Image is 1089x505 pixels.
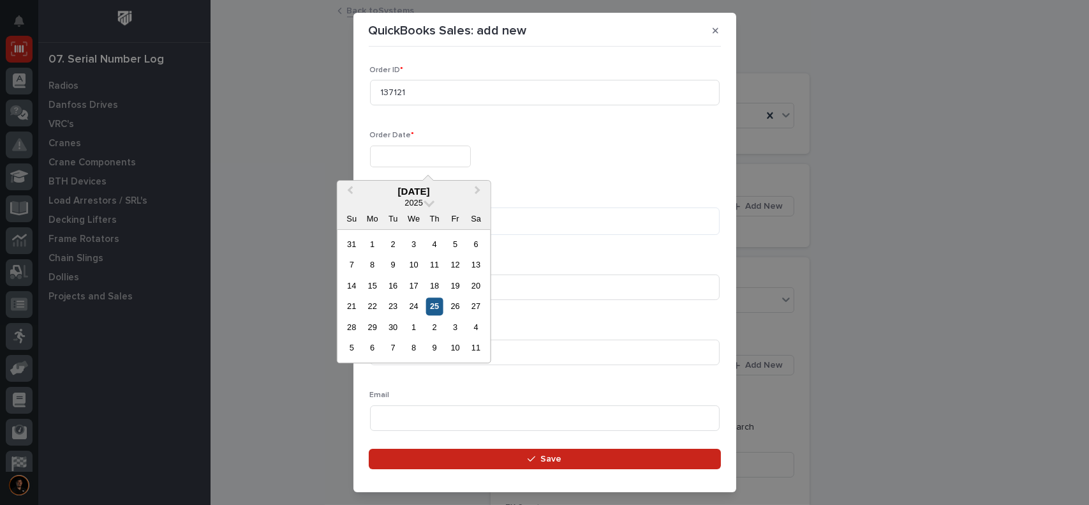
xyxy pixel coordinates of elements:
[343,277,360,294] div: Choose Sunday, September 14th, 2025
[426,319,443,336] div: Choose Thursday, October 2nd, 2025
[385,340,402,357] div: Choose Tuesday, October 7th, 2025
[369,449,721,469] button: Save
[405,298,422,315] div: Choose Wednesday, September 24th, 2025
[341,234,486,359] div: month 2025-09
[343,257,360,274] div: Choose Sunday, September 7th, 2025
[426,236,443,253] div: Choose Thursday, September 4th, 2025
[343,298,360,315] div: Choose Sunday, September 21st, 2025
[467,257,484,274] div: Choose Saturday, September 13th, 2025
[405,319,422,336] div: Choose Wednesday, October 1st, 2025
[385,298,402,315] div: Choose Tuesday, September 23rd, 2025
[364,257,381,274] div: Choose Monday, September 8th, 2025
[369,23,527,38] p: QuickBooks Sales: add new
[426,257,443,274] div: Choose Thursday, September 11th, 2025
[343,236,360,253] div: Choose Sunday, August 31st, 2025
[364,340,381,357] div: Choose Monday, October 6th, 2025
[447,277,464,294] div: Choose Friday, September 19th, 2025
[405,340,422,357] div: Choose Wednesday, October 8th, 2025
[447,257,464,274] div: Choose Friday, September 12th, 2025
[385,277,402,294] div: Choose Tuesday, September 16th, 2025
[370,391,390,399] span: Email
[385,257,402,274] div: Choose Tuesday, September 9th, 2025
[385,236,402,253] div: Choose Tuesday, September 2nd, 2025
[370,132,415,139] span: Order Date
[364,236,381,253] div: Choose Monday, September 1st, 2025
[467,277,484,294] div: Choose Saturday, September 20th, 2025
[540,453,561,465] span: Save
[447,319,464,336] div: Choose Friday, October 3rd, 2025
[385,210,402,227] div: Tu
[343,210,360,227] div: Su
[364,210,381,227] div: Mo
[469,182,489,202] button: Next Month
[447,298,464,315] div: Choose Friday, September 26th, 2025
[405,236,422,253] div: Choose Wednesday, September 3rd, 2025
[426,277,443,294] div: Choose Thursday, September 18th, 2025
[385,319,402,336] div: Choose Tuesday, September 30th, 2025
[426,340,443,357] div: Choose Thursday, October 9th, 2025
[467,298,484,315] div: Choose Saturday, September 27th, 2025
[343,319,360,336] div: Choose Sunday, September 28th, 2025
[364,277,381,294] div: Choose Monday, September 15th, 2025
[426,210,443,227] div: Th
[405,277,422,294] div: Choose Wednesday, September 17th, 2025
[447,210,464,227] div: Fr
[447,236,464,253] div: Choose Friday, September 5th, 2025
[404,198,422,207] span: 2025
[343,340,360,357] div: Choose Sunday, October 5th, 2025
[467,236,484,253] div: Choose Saturday, September 6th, 2025
[339,182,359,202] button: Previous Month
[405,257,422,274] div: Choose Wednesday, September 10th, 2025
[405,210,422,227] div: We
[467,340,484,357] div: Choose Saturday, October 11th, 2025
[364,298,381,315] div: Choose Monday, September 22nd, 2025
[467,210,484,227] div: Sa
[426,298,443,315] div: Choose Thursday, September 25th, 2025
[467,319,484,336] div: Choose Saturday, October 4th, 2025
[337,186,491,197] div: [DATE]
[364,319,381,336] div: Choose Monday, September 29th, 2025
[447,340,464,357] div: Choose Friday, October 10th, 2025
[370,66,404,74] span: Order ID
